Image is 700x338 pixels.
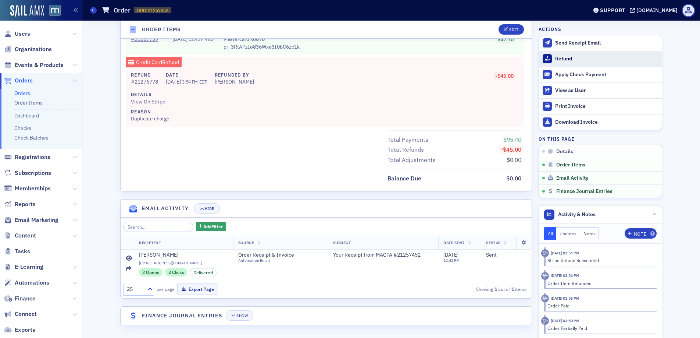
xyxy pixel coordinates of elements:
div: Refund [555,56,658,62]
div: Activity [541,272,549,280]
button: View as User [539,82,662,98]
img: SailAMX [49,5,61,16]
h4: Date [166,71,207,78]
span: [DATE] [443,251,458,258]
span: Source [238,240,254,245]
span: Add Filter [203,223,223,230]
a: Organizations [4,45,52,53]
a: Email Marketing [4,216,58,224]
div: Note [634,232,646,236]
span: Orders [15,77,33,85]
a: Download Invoice [539,114,662,130]
span: Recipient [139,240,161,245]
time: 8/18/2025 03:50 PM [551,318,579,323]
h4: Actions [539,26,561,32]
span: Activity & Notes [558,211,596,218]
div: pi_3RtAPzIo836Wxe3I0bC6zc1k [224,29,300,51]
span: Total Refunds [387,145,426,154]
h4: Reason [131,108,514,115]
a: E-Learning [4,263,43,271]
span: Total Adjustments [387,156,438,165]
img: SailAMX [10,5,44,17]
span: EDT [207,36,216,42]
time: 8/18/2025 03:54 PM [551,273,579,278]
span: ORD-21257452 [137,7,168,14]
span: -$45.00 [495,73,514,79]
h1: Order [114,6,131,15]
span: Status [486,240,500,245]
button: Edit [499,24,524,35]
div: Total Payments [387,135,428,144]
a: Orders [4,77,33,85]
a: Users [4,30,30,38]
time: 12:42 PM [443,258,460,263]
span: Finance Journal Entries [556,188,612,195]
span: EDT [198,79,207,85]
div: Hide [205,207,214,211]
span: Order Receipt & Invoice [238,252,305,258]
span: Automations [15,279,49,287]
a: Print Invoice [539,98,662,114]
span: Email Activity [556,175,588,182]
span: Email Marketing [15,216,58,224]
span: Subject [333,240,351,245]
a: View On Stripe [131,98,514,106]
button: [DOMAIN_NAME] [630,8,680,13]
a: Connect [4,310,37,318]
div: Showing out of items [397,286,527,292]
div: Activity [541,249,549,257]
span: [DATE] [166,78,182,85]
div: Sent [486,252,526,258]
span: Subscriptions [15,169,51,177]
span: Finance [15,295,36,303]
button: Refund [539,51,662,67]
div: Support [600,7,625,14]
span: Tasks [15,247,30,256]
span: Registrations [15,153,50,161]
button: AddFilter [196,222,226,231]
button: Hide [194,203,220,214]
button: Export Page [177,284,218,295]
div: Activity [541,295,549,302]
a: Check Batches [14,134,49,141]
span: Balance Due [387,174,424,183]
span: Organizations [15,45,52,53]
div: 25 [127,285,143,293]
a: Orders [14,90,30,96]
a: Order Receipt & InvoiceAutomation Email [238,252,312,263]
span: Order Items [556,162,585,168]
a: Subscriptions [4,169,51,177]
span: Mastercard x6890 [224,35,300,43]
div: [PERSON_NAME] [139,252,178,258]
button: Updates [556,227,580,240]
time: 8/18/2025 03:54 PM [551,250,579,256]
span: $0.00 [506,175,521,182]
span: Memberships [15,184,51,193]
button: Apply Check Payment [539,67,662,82]
a: View Homepage [44,5,61,17]
div: [PERSON_NAME] [215,78,254,86]
div: 3 Clicks [165,268,187,276]
h4: Order Items [142,26,181,34]
span: Date Sent [443,240,465,245]
span: $0.00 [507,156,521,163]
span: Content [15,232,36,240]
a: Exports [4,326,35,334]
h4: Finance Journal Entries [142,312,222,320]
div: Order Paid [547,302,651,309]
div: Print Invoice [555,103,658,110]
span: $95.40 [503,136,521,143]
button: All [544,227,557,240]
a: Reports [4,200,36,208]
div: Send Receipt Email [555,40,658,46]
span: 12:42 PM [189,36,207,42]
button: Send Receipt Email [539,35,662,51]
span: Connect [15,310,37,318]
time: 8/18/2025 03:53 PM [551,296,579,301]
div: Apply Check Payment [555,71,658,78]
div: Total Refunds [387,145,424,154]
div: Automation Email [238,258,305,263]
div: View as User [555,87,658,94]
span: -$45.00 [501,146,521,153]
div: Order Partially Paid [547,325,651,331]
